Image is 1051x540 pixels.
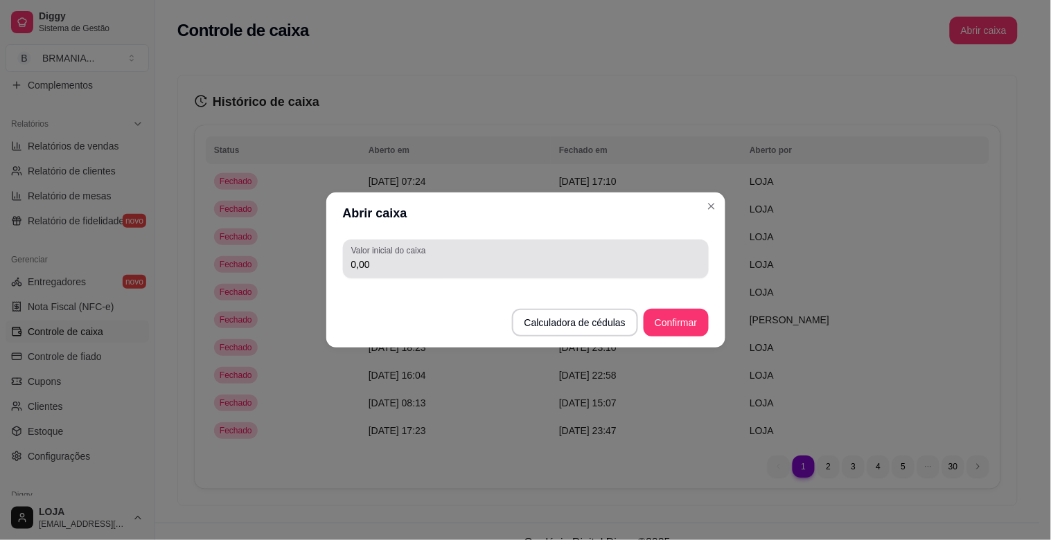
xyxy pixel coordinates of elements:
button: Calculadora de cédulas [512,309,638,336]
button: Confirmar [644,309,708,336]
label: Valor inicial do caixa [351,244,430,256]
header: Abrir caixa [326,192,725,234]
button: Close [700,195,723,217]
input: Valor inicial do caixa [351,258,700,271]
